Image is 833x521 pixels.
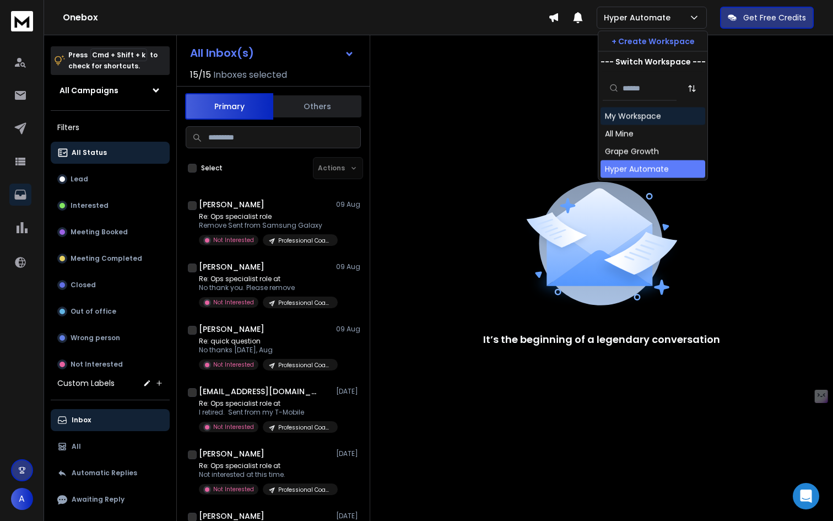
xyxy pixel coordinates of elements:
[59,85,118,96] h1: All Campaigns
[11,488,33,510] button: A
[51,409,170,431] button: Inbox
[605,111,661,122] div: My Workspace
[71,175,88,184] p: Lead
[336,449,361,458] p: [DATE]
[199,386,320,397] h1: [EMAIL_ADDRESS][DOMAIN_NAME]
[213,485,254,493] p: Not Interested
[278,361,331,369] p: Professional Coaches
[793,483,819,509] div: Open Intercom Messenger
[278,237,331,245] p: Professional Coaches
[72,148,107,157] p: All Status
[199,346,331,355] p: No thanks [DATE], Aug
[51,327,170,349] button: Wrong person
[72,442,81,451] p: All
[181,42,363,64] button: All Inbox(s)
[71,334,120,342] p: Wrong person
[278,299,331,307] p: Professional Coaches
[72,469,137,477] p: Automatic Replies
[199,470,331,479] p: Not interested at this time.
[11,11,33,31] img: logo
[199,221,331,230] p: Remove Sent from Samsung Galaxy
[213,236,254,244] p: Not Interested
[199,337,331,346] p: Re: quick question
[190,68,211,82] span: 15 / 15
[612,36,695,47] p: + Create Workspace
[71,228,128,237] p: Meeting Booked
[604,12,675,23] p: Hyper Automate
[605,146,659,157] div: Grape Growth
[199,399,331,408] p: Re: Ops specialist role at
[605,128,634,139] div: All Mine
[199,408,331,417] p: I retired. Sent from my T-Mobile
[199,212,331,221] p: Re: Ops specialist role
[190,47,254,58] h1: All Inbox(s)
[336,200,361,209] p: 09 Aug
[278,423,331,432] p: Professional Coaches
[605,164,669,175] div: Hyper Automate
[483,332,720,347] p: It’s the beginning of a legendary conversation
[199,448,264,459] h1: [PERSON_NAME]
[213,423,254,431] p: Not Interested
[51,142,170,164] button: All Status
[51,79,170,101] button: All Campaigns
[743,12,806,23] p: Get Free Credits
[199,324,264,335] h1: [PERSON_NAME]
[71,254,142,263] p: Meeting Completed
[51,221,170,243] button: Meeting Booked
[213,361,254,369] p: Not Interested
[51,274,170,296] button: Closed
[199,275,331,283] p: Re: Ops specialist role at
[51,300,170,323] button: Out of office
[71,360,123,369] p: Not Interested
[51,488,170,511] button: Awaiting Reply
[199,283,331,292] p: No thank you. Please remove
[51,462,170,484] button: Automatic Replies
[273,94,361,119] button: Others
[51,436,170,458] button: All
[336,262,361,271] p: 09 Aug
[201,164,223,173] label: Select
[199,461,331,470] p: Re: Ops specialist role at
[213,298,254,307] p: Not Interested
[185,93,273,120] button: Primary
[598,31,707,51] button: + Create Workspace
[213,68,287,82] h3: Inboxes selected
[720,7,814,29] button: Get Free Credits
[199,261,264,272] h1: [PERSON_NAME]
[336,512,361,520] p: [DATE]
[278,486,331,494] p: Professional Coaches
[51,353,170,375] button: Not Interested
[90,49,147,61] span: Cmd + Shift + k
[336,387,361,396] p: [DATE]
[601,56,706,67] p: --- Switch Workspace ---
[51,248,170,270] button: Meeting Completed
[72,416,91,425] p: Inbox
[68,50,158,72] p: Press to check for shortcuts.
[51,120,170,135] h3: Filters
[199,199,264,210] h1: [PERSON_NAME]
[681,77,703,99] button: Sort by Sort A-Z
[63,11,548,24] h1: Onebox
[71,201,109,210] p: Interested
[71,307,116,316] p: Out of office
[72,495,125,504] p: Awaiting Reply
[57,378,115,389] h3: Custom Labels
[336,325,361,334] p: 09 Aug
[51,168,170,190] button: Lead
[51,195,170,217] button: Interested
[71,281,96,289] p: Closed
